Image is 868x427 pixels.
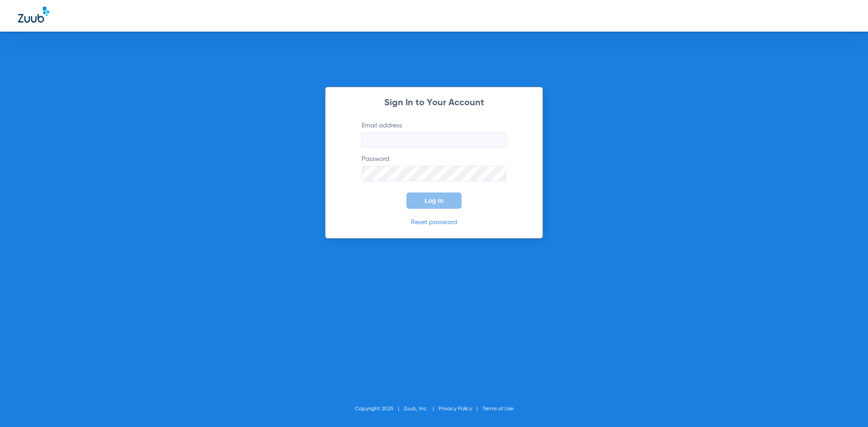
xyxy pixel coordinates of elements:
[425,197,443,204] span: Log In
[362,121,506,148] label: Email address
[411,219,457,225] a: Reset password
[404,404,439,413] li: Zuub, Inc.
[348,99,520,108] h2: Sign In to Your Account
[439,406,472,412] a: Privacy Policy
[18,7,49,23] img: Zuub Logo
[406,192,462,209] button: Log In
[362,155,506,181] label: Password
[362,166,506,181] input: Password
[482,406,514,412] a: Terms of Use
[362,132,506,148] input: Email address
[355,404,404,413] li: Copyright 2025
